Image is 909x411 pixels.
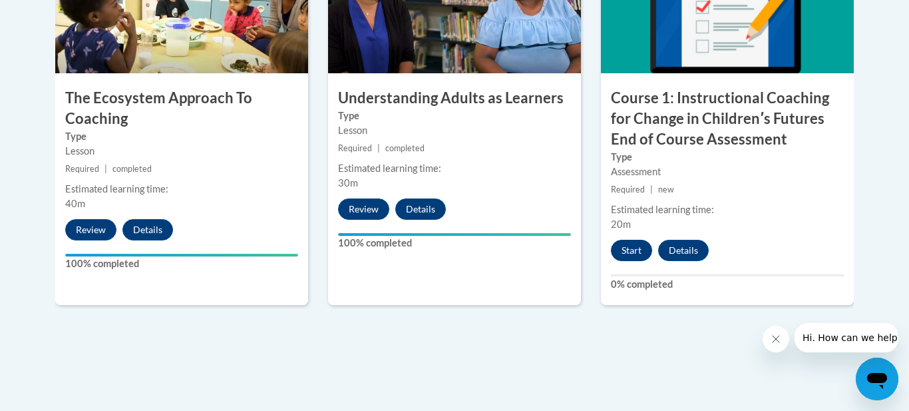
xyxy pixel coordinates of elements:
span: Required [65,164,99,174]
button: Review [65,219,116,240]
span: Required [338,143,372,153]
span: 40m [65,198,85,209]
div: Assessment [611,165,844,179]
h3: Understanding Adults as Learners [328,88,581,109]
div: Lesson [65,144,298,159]
div: Your progress [338,233,571,236]
label: 0% completed [611,277,844,292]
span: completed [385,143,425,153]
div: Estimated learning time: [65,182,298,197]
span: | [650,185,653,195]
span: Required [611,185,645,195]
button: Details [395,199,446,220]
span: 30m [338,177,358,189]
span: new [658,185,674,195]
button: Details [658,240,709,261]
div: Lesson [338,123,571,138]
label: 100% completed [65,256,298,271]
div: Your progress [65,254,298,256]
button: Start [611,240,652,261]
h3: Course 1: Instructional Coaching for Change in Childrenʹs Futures End of Course Assessment [601,88,854,149]
label: Type [611,150,844,165]
label: 100% completed [338,236,571,250]
span: | [104,164,107,174]
span: 20m [611,218,631,230]
span: Hi. How can we help? [8,9,108,20]
label: Type [338,109,571,123]
div: Estimated learning time: [338,161,571,176]
h3: The Ecosystem Approach To Coaching [55,88,308,129]
iframe: Button to launch messaging window [856,358,898,400]
label: Type [65,129,298,144]
span: completed [112,164,152,174]
div: Estimated learning time: [611,203,844,217]
iframe: Close message [763,326,789,352]
iframe: Message from company [795,323,898,352]
button: Details [122,219,173,240]
button: Review [338,199,389,220]
span: | [377,143,380,153]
